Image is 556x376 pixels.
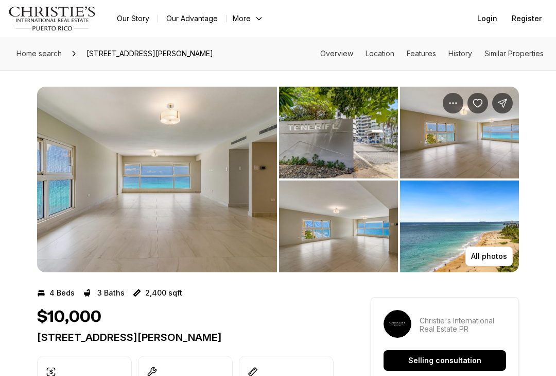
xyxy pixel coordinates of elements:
[407,49,436,58] a: Skip to: Features
[506,8,548,29] button: Register
[400,87,519,178] button: View image gallery
[12,45,66,62] a: Home search
[366,49,394,58] a: Skip to: Location
[82,45,217,62] span: [STREET_ADDRESS][PERSON_NAME]
[279,87,519,272] li: 2 of 7
[448,49,472,58] a: Skip to: History
[37,331,334,344] p: [STREET_ADDRESS][PERSON_NAME]
[109,11,158,26] a: Our Story
[512,14,542,23] span: Register
[49,289,75,297] p: 4 Beds
[227,11,270,26] button: More
[8,6,96,31] img: logo
[471,252,507,260] p: All photos
[16,49,62,58] span: Home search
[443,93,463,113] button: Property options
[400,181,519,272] button: View image gallery
[145,289,182,297] p: 2,400 sqft
[320,50,544,58] nav: Page section menu
[37,87,519,272] div: Listing Photos
[492,93,513,113] button: Share Property: 1507 ASHFORD AVE. #1002
[320,49,353,58] a: Skip to: Overview
[37,87,277,272] button: View image gallery
[477,14,497,23] span: Login
[97,289,125,297] p: 3 Baths
[471,8,503,29] button: Login
[279,181,398,272] button: View image gallery
[484,49,544,58] a: Skip to: Similar Properties
[384,350,506,371] button: Selling consultation
[467,93,488,113] button: Save Property: 1507 ASHFORD AVE. #1002
[83,285,125,301] button: 3 Baths
[37,87,277,272] li: 1 of 7
[158,11,226,26] a: Our Advantage
[465,247,513,266] button: All photos
[37,307,101,327] h1: $10,000
[279,87,398,178] button: View image gallery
